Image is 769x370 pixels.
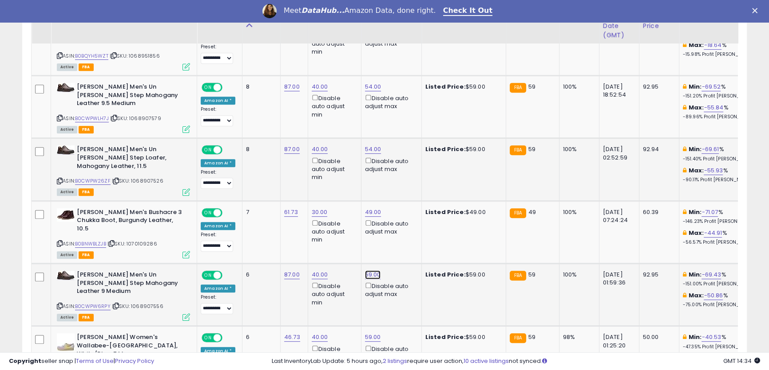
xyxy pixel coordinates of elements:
div: Disable auto adjust min [312,218,354,244]
div: 50.00 [643,333,672,341]
span: All listings currently available for purchase on Amazon [57,251,77,259]
div: 8 [246,145,274,153]
a: 40.00 [312,270,328,279]
small: FBA [510,83,526,93]
div: [DATE] 18:52:54 [603,83,632,99]
span: OFF [221,84,235,91]
div: seller snap | | [9,357,154,366]
a: B0BQYH5WZT [75,52,108,60]
div: $49.00 [425,208,499,216]
div: 100% [563,208,592,216]
div: % [683,167,757,183]
b: Listed Price: [425,145,466,153]
div: ASIN: [57,145,190,195]
img: 31hrkXvzukL._SL40_.jpg [57,208,75,222]
p: -151.00% Profit [PERSON_NAME] [683,281,757,287]
a: 49.00 [365,208,381,217]
div: 8 [246,83,274,91]
p: -89.96% Profit [PERSON_NAME] [683,114,757,120]
a: -69.43 [702,270,721,279]
small: FBA [510,208,526,218]
img: 316iG6FzytL._SL40_.jpg [57,333,75,351]
span: ON [202,209,214,216]
img: Profile image for Georgie [262,4,277,18]
a: 87.00 [284,82,300,91]
a: B0CWPWLH7J [75,115,109,122]
a: 40.00 [312,333,328,342]
div: [DATE] 01:25:20 [603,333,632,349]
div: Preset: [201,232,235,252]
div: % [683,41,757,58]
b: Listed Price: [425,270,466,279]
span: All listings currently available for purchase on Amazon [57,314,77,321]
div: 100% [563,271,592,279]
span: | SKU: 1068907556 [112,303,163,310]
a: Check It Out [443,6,493,16]
span: OFF [221,146,235,154]
a: 2 listings [383,357,407,365]
div: $59.00 [425,271,499,279]
span: All listings currently available for purchase on Amazon [57,188,77,196]
span: All listings currently available for purchase on Amazon [57,63,77,71]
b: Listed Price: [425,82,466,91]
span: OFF [221,209,235,216]
a: Privacy Policy [115,357,154,365]
a: 87.00 [284,270,300,279]
div: ASIN: [57,83,190,132]
a: 40.00 [312,145,328,154]
span: FBA [79,63,94,71]
p: -56.57% Profit [PERSON_NAME] [683,239,757,245]
div: Meet Amazon Data, done right. [284,6,436,15]
span: FBA [79,188,94,196]
b: Listed Price: [425,208,466,216]
a: -55.93 [704,166,723,175]
a: -18.64 [704,41,721,50]
div: [DATE] 02:52:59 [603,145,632,161]
div: % [683,83,757,99]
a: -40.53 [702,333,721,342]
b: Min: [689,270,702,279]
span: ON [202,334,214,342]
p: -15.98% Profit [PERSON_NAME] [683,51,757,58]
span: FBA [79,314,94,321]
div: Preset: [201,169,235,189]
div: [DATE] 01:59:36 [603,271,632,287]
div: Last Purchase Price [643,3,675,31]
a: B0CWPW6RPY [75,303,111,310]
span: | SKU: 1070109286 [107,240,157,247]
p: -151.40% Profit [PERSON_NAME] [683,156,757,162]
div: Amazon AI * [201,159,235,167]
a: 46.73 [284,333,300,342]
div: $59.00 [425,333,499,341]
div: 98% [563,333,592,341]
a: B0CWPW26ZF [75,177,111,185]
p: -90.11% Profit [PERSON_NAME] [683,177,757,183]
div: 100% [563,145,592,153]
b: Max: [689,166,704,175]
div: % [683,292,757,308]
i: This overrides the store level min markup for this listing [683,84,686,90]
span: 59 [528,145,535,153]
div: ASIN: [57,20,190,70]
div: % [683,104,757,120]
b: Min: [689,145,702,153]
div: Preset: [201,44,235,64]
b: Max: [689,229,704,237]
a: -69.61 [702,145,719,154]
b: Max: [689,103,704,112]
b: [PERSON_NAME] Men's Un [PERSON_NAME] Step Loafer, Mahogany Leather, 11.5 [77,145,185,172]
b: [PERSON_NAME] Men's Un [PERSON_NAME] Step Mahogany Leather 9 Medium [77,271,185,298]
a: 59.00 [365,333,381,342]
div: 92.95 [643,271,672,279]
div: % [683,208,757,225]
div: Disable auto adjust min [312,93,354,118]
b: Listed Price: [425,333,466,341]
a: 87.00 [284,145,300,154]
span: OFF [221,272,235,279]
div: Close [752,8,761,13]
div: 92.94 [643,145,672,153]
b: Max: [689,291,704,300]
div: % [683,271,757,287]
span: ON [202,84,214,91]
p: -146.23% Profit [PERSON_NAME] [683,218,757,225]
